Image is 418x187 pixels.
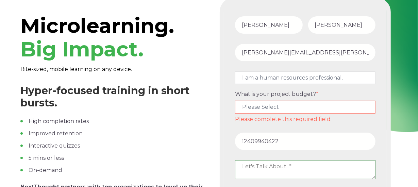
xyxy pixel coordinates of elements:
span: Big Impact. [20,37,144,62]
span: What is your project budget? [235,91,316,97]
span: On-demand [29,167,62,173]
h3: Hyper-focused training in short bursts. [20,85,205,109]
input: Phone number* [235,133,375,150]
input: Email Address* [235,44,375,61]
span: Improved retention [29,130,83,137]
span: Microlearning. [20,13,174,62]
span: High completion rates [29,118,89,124]
span: Interactive quizzes [29,142,80,149]
input: First Name* [235,16,302,34]
span: Bite-sized, mobile learning on any device. [20,66,132,72]
label: Please complete this required field. [235,116,375,122]
input: Last Name* [308,16,375,34]
span: 5 mins or less [29,155,64,161]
